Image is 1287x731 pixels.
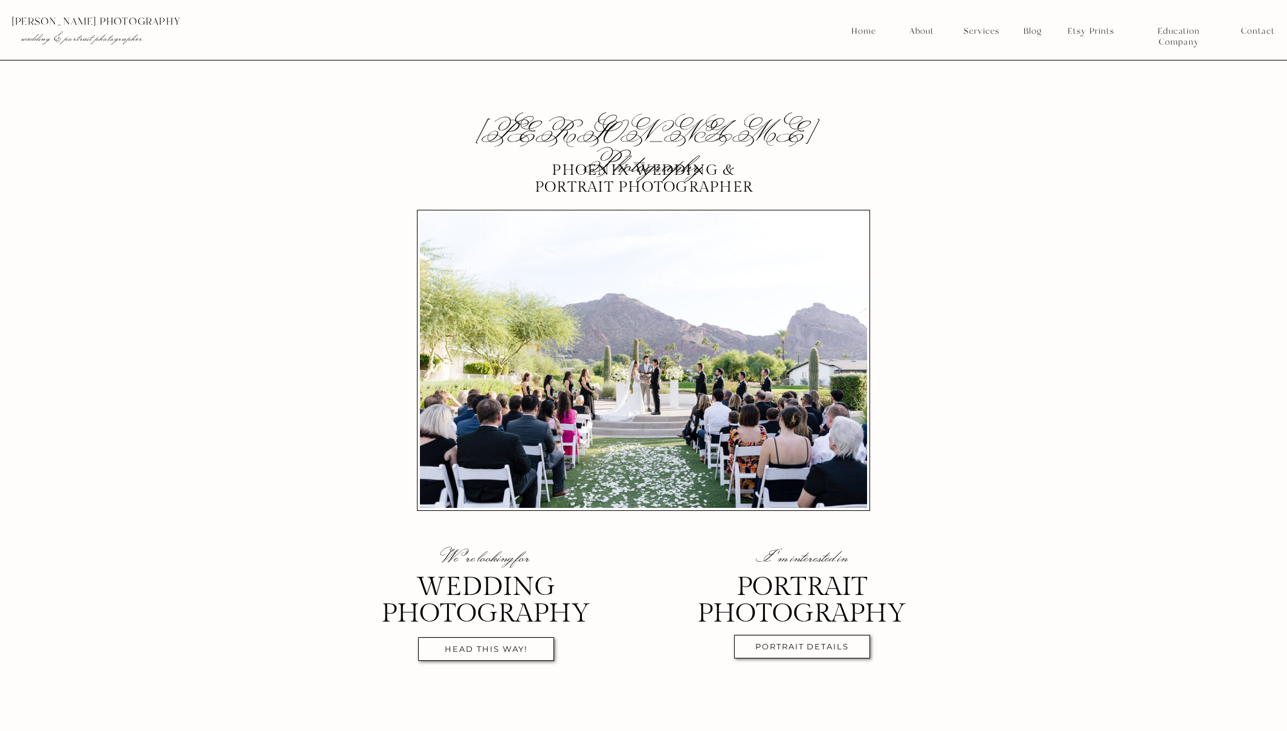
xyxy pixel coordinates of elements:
a: Home [851,26,877,37]
a: Contact [1241,26,1274,37]
p: [PERSON_NAME] photography [11,16,454,27]
p: We're looking for [419,549,553,566]
a: Blog [1019,26,1046,37]
h3: portrait photography [692,574,911,621]
a: Education Company [1137,26,1221,37]
p: wedding & portrait photographer [21,32,430,44]
a: About [906,26,937,37]
p: I'm interested in [735,549,869,566]
h2: [PERSON_NAME] Photography [440,119,848,148]
a: head this way! [424,645,548,658]
a: Services [959,26,1004,37]
h3: wedding photography [376,574,595,621]
a: portrait details [740,642,864,656]
p: Phoenix Wedding & portrait photographer [529,162,759,195]
a: Etsy Prints [1063,26,1118,37]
